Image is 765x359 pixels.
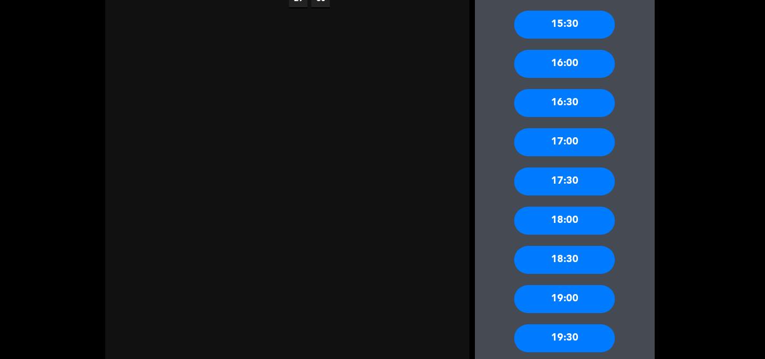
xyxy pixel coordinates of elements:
div: 16:00 [514,50,615,78]
div: 19:30 [514,324,615,352]
div: 17:00 [514,128,615,156]
div: 19:00 [514,285,615,313]
div: 17:30 [514,167,615,195]
div: 15:30 [514,11,615,39]
div: 16:30 [514,89,615,117]
div: 18:30 [514,246,615,274]
div: 18:00 [514,207,615,235]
